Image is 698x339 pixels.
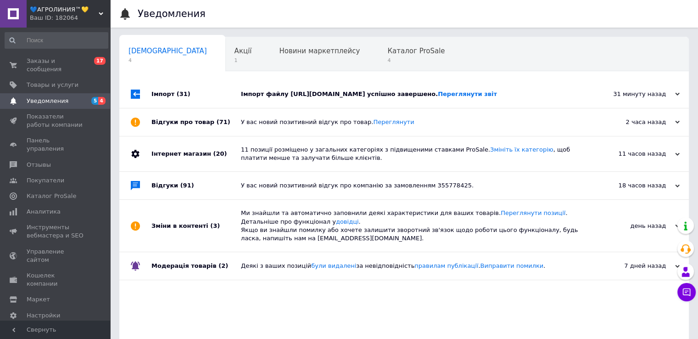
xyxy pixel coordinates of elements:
span: (3) [210,222,220,229]
div: день назад [588,222,680,230]
span: Инструменты вебмастера и SEO [27,223,85,240]
span: Аналитика [27,208,61,216]
div: 7 дней назад [588,262,680,270]
div: 2 часа назад [588,118,680,126]
span: Новини маркетплейсу [279,47,360,55]
a: Змініть їх категорію [490,146,553,153]
input: Поиск [5,32,108,49]
span: Панель управления [27,136,85,153]
a: довідці [336,218,359,225]
span: Кошелек компании [27,271,85,288]
span: Уведомления [27,97,68,105]
div: 18 часов назад [588,181,680,190]
span: (2) [218,262,228,269]
a: були видалені [311,262,356,269]
span: Маркет [27,295,50,304]
span: 4 [128,57,207,64]
span: (20) [213,150,227,157]
div: Деякі з ваших позицій за невідповідність . . [241,262,588,270]
div: Імпорт файлу [URL][DOMAIN_NAME] успішно завершено. [241,90,588,98]
span: 1 [235,57,252,64]
div: Інтернет магазин [151,136,241,171]
a: Переглянути [373,119,414,125]
span: Акції [235,47,252,55]
span: 5 [91,97,99,105]
span: Управление сайтом [27,248,85,264]
div: 11 позиції розміщено у загальних категоріях з підвищеними ставками ProSale. , щоб платити менше т... [241,146,588,162]
span: Каталог ProSale [387,47,445,55]
div: Ми знайшли та автоматично заповнили деякі характеристики для ваших товарів. . Детальніше про функ... [241,209,588,243]
div: 31 минуту назад [588,90,680,98]
div: Відгуки про товар [151,108,241,136]
span: Показатели работы компании [27,113,85,129]
a: Виправити помилки [480,262,543,269]
div: 11 часов назад [588,150,680,158]
span: (71) [217,119,230,125]
div: У вас новий позитивний відгук про товар. [241,118,588,126]
div: Імпорт [151,80,241,108]
div: Ваш ID: 182064 [30,14,110,22]
span: 17 [94,57,106,65]
span: 💙АГРОЛИНИЯ™💛 [30,6,99,14]
a: Переглянути звіт [438,90,497,97]
div: У вас новий позитивний відгук про компанію за замовленням 355778425. [241,181,588,190]
div: Зміни в контенті [151,200,241,252]
span: 4 [387,57,445,64]
span: Отзывы [27,161,51,169]
span: Заказы и сообщения [27,57,85,73]
a: правилам публікації [414,262,478,269]
span: (91) [180,182,194,189]
a: Переглянути позиції [501,209,565,216]
span: Каталог ProSale [27,192,76,200]
span: (31) [177,90,190,97]
span: Покупатели [27,176,64,185]
h1: Уведомления [138,8,206,19]
span: [DEMOGRAPHIC_DATA] [128,47,207,55]
span: Товары и услуги [27,81,78,89]
div: Відгуки [151,172,241,199]
span: Настройки [27,311,60,320]
button: Чат с покупателем [677,283,696,301]
span: 4 [98,97,106,105]
div: Модерація товарів [151,252,241,280]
